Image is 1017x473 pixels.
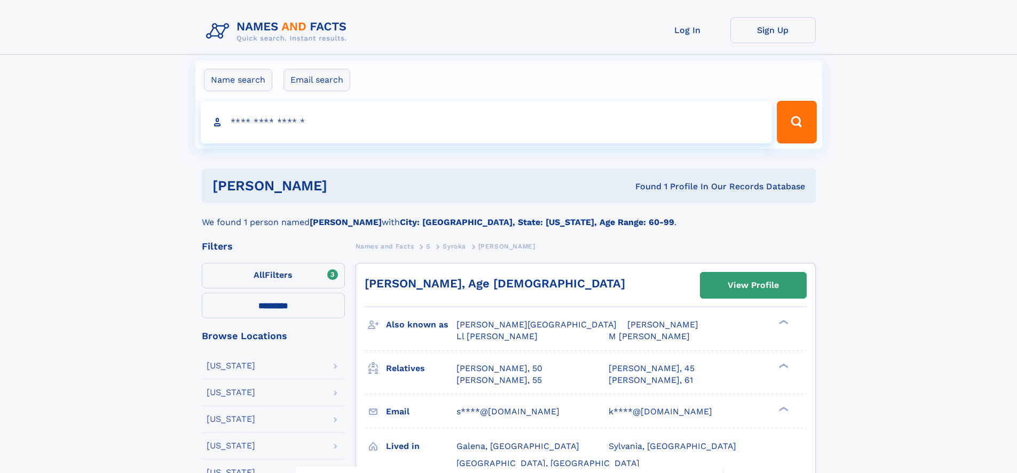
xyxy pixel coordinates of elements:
[609,363,695,374] a: [PERSON_NAME], 45
[207,388,255,397] div: [US_STATE]
[207,442,255,450] div: [US_STATE]
[202,17,356,46] img: Logo Names and Facts
[204,69,272,91] label: Name search
[481,181,805,193] div: Found 1 Profile In Our Records Database
[386,316,456,334] h3: Also known as
[310,217,382,227] b: [PERSON_NAME]
[386,437,456,455] h3: Lived in
[776,319,789,326] div: ❯
[776,405,789,412] div: ❯
[777,101,816,143] button: Search Button
[609,374,693,386] a: [PERSON_NAME], 61
[456,319,617,330] span: [PERSON_NAME][GEOGRAPHIC_DATA]
[478,243,535,250] span: [PERSON_NAME]
[456,363,542,374] a: [PERSON_NAME], 50
[456,374,542,386] a: [PERSON_NAME], 55
[776,362,789,369] div: ❯
[645,17,730,43] a: Log In
[202,242,345,251] div: Filters
[254,270,265,280] span: All
[400,217,674,227] b: City: [GEOGRAPHIC_DATA], State: [US_STATE], Age Range: 60-99
[728,273,779,298] div: View Profile
[627,319,698,330] span: [PERSON_NAME]
[201,101,772,143] input: search input
[386,403,456,421] h3: Email
[609,331,690,341] span: M [PERSON_NAME]
[443,243,466,250] span: Syroka
[202,263,345,288] label: Filters
[700,272,806,298] a: View Profile
[609,441,736,451] span: Sylvania, [GEOGRAPHIC_DATA]
[365,277,625,290] a: [PERSON_NAME], Age [DEMOGRAPHIC_DATA]
[426,243,431,250] span: S
[207,362,255,370] div: [US_STATE]
[456,331,538,341] span: Ll [PERSON_NAME]
[456,458,640,468] span: [GEOGRAPHIC_DATA], [GEOGRAPHIC_DATA]
[356,239,414,253] a: Names and Facts
[426,239,431,253] a: S
[456,441,579,451] span: Galena, [GEOGRAPHIC_DATA]
[202,203,816,229] div: We found 1 person named with .
[730,17,816,43] a: Sign Up
[443,239,466,253] a: Syroka
[386,359,456,378] h3: Relatives
[202,331,345,341] div: Browse Locations
[207,415,255,423] div: [US_STATE]
[212,179,482,193] h1: [PERSON_NAME]
[283,69,350,91] label: Email search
